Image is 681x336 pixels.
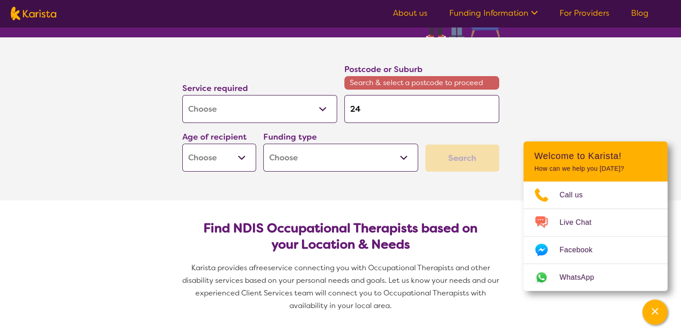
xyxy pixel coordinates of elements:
label: Service required [182,83,248,94]
a: About us [393,8,428,18]
span: Facebook [559,243,603,257]
span: Live Chat [559,216,602,229]
a: For Providers [559,8,609,18]
label: Funding type [263,132,317,142]
label: Postcode or Suburb [344,64,423,75]
h2: Welcome to Karista! [534,150,657,161]
p: How can we help you [DATE]? [534,165,657,173]
h2: Find NDIS Occupational Therapists based on your Location & Needs [189,220,492,253]
span: Karista provides a [191,263,253,272]
a: Blog [631,8,649,18]
span: Call us [559,188,594,202]
span: WhatsApp [559,271,605,284]
div: Channel Menu [523,141,667,291]
a: Web link opens in a new tab. [523,264,667,291]
a: Funding Information [449,8,538,18]
ul: Choose channel [523,182,667,291]
span: free [253,263,268,272]
button: Channel Menu [642,300,667,325]
span: Search & select a postcode to proceed [344,76,499,90]
label: Age of recipient [182,132,247,142]
span: service connecting you with Occupational Therapists and other disability services based on your p... [182,263,501,310]
input: Type [344,95,499,123]
img: Karista logo [11,7,56,20]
